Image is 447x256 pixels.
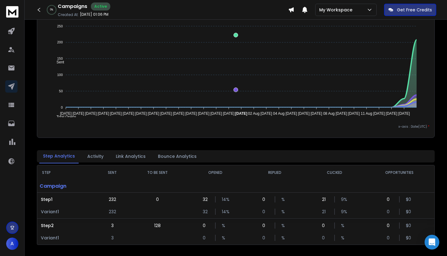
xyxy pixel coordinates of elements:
[185,165,245,180] th: OPENED
[111,222,114,229] p: 3
[322,209,328,215] p: 21
[341,209,347,215] p: 9 %
[222,209,228,215] p: 14 %
[154,222,161,229] p: 128
[398,111,410,116] tspan: [DATE]
[248,111,259,116] tspan: 02 Aug
[222,196,228,202] p: 14 %
[210,111,222,116] tspan: [DATE]
[50,8,53,12] p: 0 %
[281,222,288,229] p: %
[203,196,209,202] p: 32
[203,209,209,215] p: 32
[110,111,122,116] tspan: [DATE]
[298,111,310,116] tspan: [DATE]
[262,222,269,229] p: 0
[185,111,197,116] tspan: [DATE]
[52,115,76,119] span: Total Opens
[322,235,328,241] p: 0
[57,24,63,28] tspan: 250
[406,209,412,215] p: $ 0
[123,111,134,116] tspan: [DATE]
[39,149,79,163] button: Step Analytics
[37,180,95,192] p: Campaign
[135,111,147,116] tspan: [DATE]
[52,60,64,64] span: Sent
[97,111,109,116] tspan: [DATE]
[286,111,297,116] tspan: [DATE]
[235,111,247,116] tspan: [DATE]
[319,7,355,13] p: My Workspace
[341,196,347,202] p: 9 %
[80,12,108,17] p: [DATE] 01:06 PM
[425,235,439,250] div: Open Intercom Messenger
[245,165,305,180] th: REPLIED
[160,111,172,116] tspan: [DATE]
[386,111,398,116] tspan: [DATE]
[203,222,209,229] p: 0
[91,2,110,10] div: Active
[41,235,92,241] p: Variant 1
[348,111,360,116] tspan: [DATE]
[384,4,436,16] button: Get Free Credits
[305,165,364,180] th: CLICKED
[111,235,114,241] p: 3
[85,111,97,116] tspan: [DATE]
[261,111,272,116] tspan: [DATE]
[156,196,159,202] p: 0
[397,7,432,13] p: Get Free Credits
[406,222,412,229] p: $ 0
[223,111,234,116] tspan: [DATE]
[148,111,159,116] tspan: [DATE]
[60,111,72,116] tspan: [DATE]
[57,57,63,60] tspan: 150
[57,73,63,77] tspan: 100
[387,222,393,229] p: 0
[281,235,288,241] p: %
[406,196,412,202] p: $ 0
[322,196,328,202] p: 21
[365,165,434,180] th: OPPORTUNITIES
[203,235,209,241] p: 0
[173,111,184,116] tspan: [DATE]
[112,150,149,163] button: Link Analytics
[387,196,393,202] p: 0
[336,111,347,116] tspan: [DATE]
[6,6,18,18] img: logo
[387,235,393,241] p: 0
[37,165,95,180] th: STEP
[95,165,130,180] th: SENT
[58,3,87,10] h1: Campaigns
[61,106,63,109] tspan: 0
[109,196,116,202] p: 232
[262,209,269,215] p: 0
[262,196,269,202] p: 0
[84,150,107,163] button: Activity
[73,111,84,116] tspan: [DATE]
[154,150,200,163] button: Bounce Analytics
[281,209,288,215] p: %
[322,222,328,229] p: 0
[57,41,63,44] tspan: 200
[198,111,210,116] tspan: [DATE]
[6,238,18,250] button: A
[406,235,412,241] p: $ 0
[130,165,186,180] th: TO BE SENT
[59,89,63,93] tspan: 50
[341,235,347,241] p: %
[222,235,228,241] p: %
[281,196,288,202] p: %
[323,111,335,116] tspan: 08 Aug
[387,209,393,215] p: 0
[262,235,269,241] p: 0
[42,124,429,129] p: x-axis : Date(UTC)
[109,209,116,215] p: 232
[273,111,284,116] tspan: 04 Aug
[41,196,92,202] p: Step 1
[341,222,347,229] p: %
[361,111,372,116] tspan: 11 Aug
[58,12,79,17] p: Created At:
[311,111,322,116] tspan: [DATE]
